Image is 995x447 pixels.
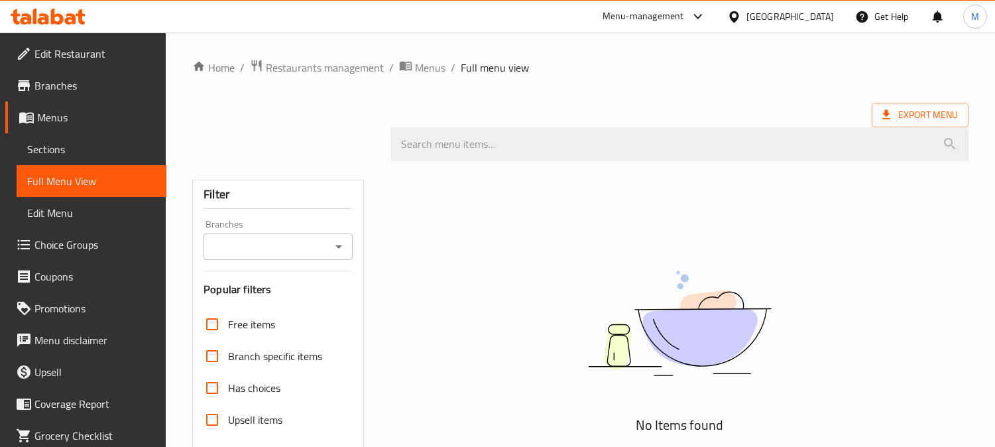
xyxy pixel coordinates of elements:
[192,59,968,76] nav: breadcrumb
[971,9,979,24] span: M
[872,103,968,127] span: Export Menu
[27,205,156,221] span: Edit Menu
[461,60,529,76] span: Full menu view
[250,59,384,76] a: Restaurants management
[34,46,156,62] span: Edit Restaurant
[228,316,275,332] span: Free items
[240,60,245,76] li: /
[329,237,348,256] button: Open
[37,109,156,125] span: Menus
[34,364,156,380] span: Upsell
[5,261,166,292] a: Coupons
[17,197,166,229] a: Edit Menu
[34,237,156,253] span: Choice Groups
[390,127,968,161] input: search
[603,9,684,25] div: Menu-management
[882,107,958,123] span: Export Menu
[5,70,166,101] a: Branches
[34,269,156,285] span: Coupons
[514,415,845,436] h5: No Items found
[415,60,445,76] span: Menus
[192,60,235,76] a: Home
[5,229,166,261] a: Choice Groups
[204,282,353,297] h3: Popular filters
[17,165,166,197] a: Full Menu View
[399,59,445,76] a: Menus
[389,60,394,76] li: /
[5,101,166,133] a: Menus
[27,173,156,189] span: Full Menu View
[5,356,166,388] a: Upsell
[34,428,156,444] span: Grocery Checklist
[34,78,156,94] span: Branches
[5,324,166,356] a: Menu disclaimer
[451,60,455,76] li: /
[34,396,156,412] span: Coverage Report
[5,388,166,420] a: Coverage Report
[514,235,845,411] img: dish.svg
[5,292,166,324] a: Promotions
[204,180,353,209] div: Filter
[17,133,166,165] a: Sections
[34,332,156,348] span: Menu disclaimer
[5,38,166,70] a: Edit Restaurant
[746,9,834,24] div: [GEOGRAPHIC_DATA]
[266,60,384,76] span: Restaurants management
[228,412,282,428] span: Upsell items
[228,380,280,396] span: Has choices
[228,348,322,364] span: Branch specific items
[34,300,156,316] span: Promotions
[27,141,156,157] span: Sections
